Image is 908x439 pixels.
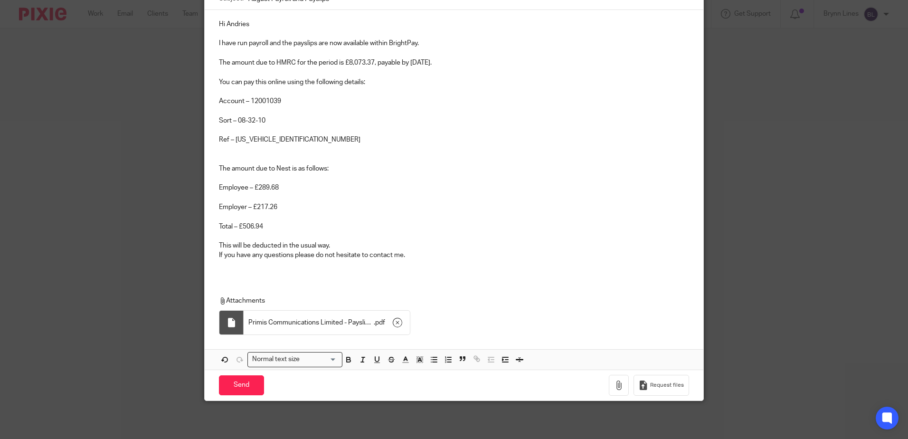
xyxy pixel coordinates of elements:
[375,318,385,327] span: pdf
[650,382,684,389] span: Request files
[247,352,342,367] div: Search for option
[303,354,337,364] input: Search for option
[248,318,374,327] span: Primis Communications Limited - Payslips (5 Employees)
[634,375,689,396] button: Request files
[250,354,302,364] span: Normal text size
[219,19,689,260] p: Hi Andries I have run payroll and the payslips are now available within BrightPay. The amount due...
[219,296,676,305] p: Attachments
[219,375,264,396] input: Send
[244,311,410,334] div: .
